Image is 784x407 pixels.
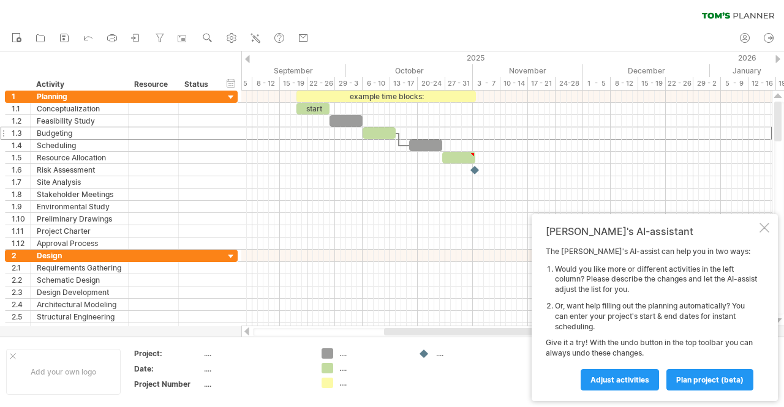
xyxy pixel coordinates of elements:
div: 8 - 12 [611,77,638,90]
div: 1.6 [12,164,30,176]
div: 1 [12,91,30,102]
div: 15 - 19 [280,77,307,90]
div: .... [204,348,307,359]
div: Preliminary Drawings [37,213,122,225]
div: .... [339,363,406,373]
div: 1.1 [12,103,30,114]
div: 5 - 9 [721,77,748,90]
div: Requirements Gathering [37,262,122,274]
div: [PERSON_NAME]'s AI-assistant [546,225,757,237]
div: Project Number [134,379,202,389]
div: Budgeting [37,127,122,139]
div: 15 - 19 [638,77,666,90]
div: .... [339,378,406,388]
div: 29 - 2 [693,77,721,90]
div: 1.9 [12,201,30,212]
div: Conceptualization [37,103,122,114]
span: Adjust activities [590,375,649,384]
div: Stakeholder Meetings [37,189,122,200]
div: 2 [12,250,30,261]
div: 1.7 [12,176,30,188]
div: 8 - 12 [252,77,280,90]
div: 6 - 10 [363,77,390,90]
div: Approval Process [37,237,122,249]
div: 24-28 [556,77,583,90]
div: Resource Allocation [37,152,122,163]
a: plan project (beta) [666,369,753,390]
div: The [PERSON_NAME]'s AI-assist can help you in two ways: Give it a try! With the undo button in th... [546,247,757,390]
div: start [296,103,330,114]
div: Electrical Planning [37,323,122,335]
div: 1.11 [12,225,30,237]
div: September 2025 [225,64,346,77]
div: Status [184,78,211,91]
div: Design [37,250,122,261]
div: 29 - 3 [335,77,363,90]
li: Or, want help filling out the planning automatically? You can enter your project's start & end da... [555,301,757,332]
div: 2.2 [12,274,30,286]
div: Date: [134,364,202,374]
div: 13 - 17 [390,77,418,90]
div: Planning [37,91,122,102]
div: Schematic Design [37,274,122,286]
span: plan project (beta) [676,375,744,384]
div: 2.5 [12,311,30,323]
div: 1.12 [12,237,30,249]
div: Activity [36,78,121,91]
div: 12 - 16 [748,77,776,90]
div: .... [339,348,406,359]
div: 1.5 [12,152,30,163]
li: Would you like more or different activities in the left column? Please describe the changes and l... [555,264,757,295]
div: 10 - 14 [500,77,528,90]
div: 1.4 [12,140,30,151]
div: Design Development [37,286,122,298]
div: 2.4 [12,299,30,310]
div: 2.6 [12,323,30,335]
div: 1 - 5 [583,77,611,90]
div: Structural Engineering [37,311,122,323]
div: 27 - 31 [445,77,473,90]
div: 1.2 [12,115,30,127]
div: 2.1 [12,262,30,274]
div: Risk Assessment [37,164,122,176]
div: Architectural Modeling [37,299,122,310]
div: 1.8 [12,189,30,200]
div: Site Analysis [37,176,122,188]
div: 1.3 [12,127,30,139]
div: 22 - 26 [307,77,335,90]
div: Project: [134,348,202,359]
div: Feasibility Study [37,115,122,127]
div: .... [436,348,503,359]
div: Environmental Study [37,201,122,212]
div: .... [204,364,307,374]
div: Add your own logo [6,349,121,395]
div: .... [204,379,307,389]
div: Scheduling [37,140,122,151]
div: November 2025 [473,64,583,77]
div: 2.3 [12,286,30,298]
div: December 2025 [583,64,710,77]
div: 3 - 7 [473,77,500,90]
div: Project Charter [37,225,122,237]
div: 17 - 21 [528,77,556,90]
div: 1.10 [12,213,30,225]
div: example time blocks: [296,91,476,102]
div: 22 - 26 [666,77,693,90]
div: October 2025 [346,64,473,77]
div: 20-24 [418,77,445,90]
a: Adjust activities [581,369,659,390]
div: Resource [134,78,171,91]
